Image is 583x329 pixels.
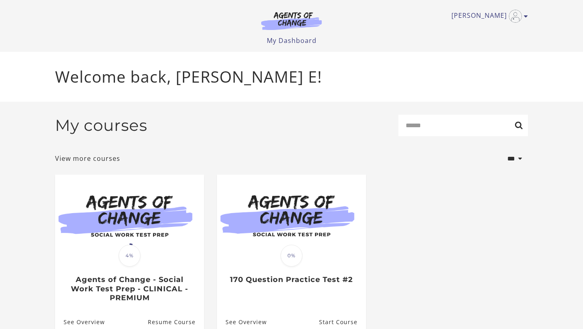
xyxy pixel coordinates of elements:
[451,10,524,23] a: Toggle menu
[55,65,528,89] p: Welcome back, [PERSON_NAME] E!
[119,245,140,267] span: 4%
[55,154,120,163] a: View more courses
[226,275,357,284] h3: 170 Question Practice Test #2
[253,11,330,30] img: Agents of Change Logo
[281,245,302,267] span: 0%
[55,116,147,135] h2: My courses
[267,36,317,45] a: My Dashboard
[64,275,195,303] h3: Agents of Change - Social Work Test Prep - CLINICAL - PREMIUM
